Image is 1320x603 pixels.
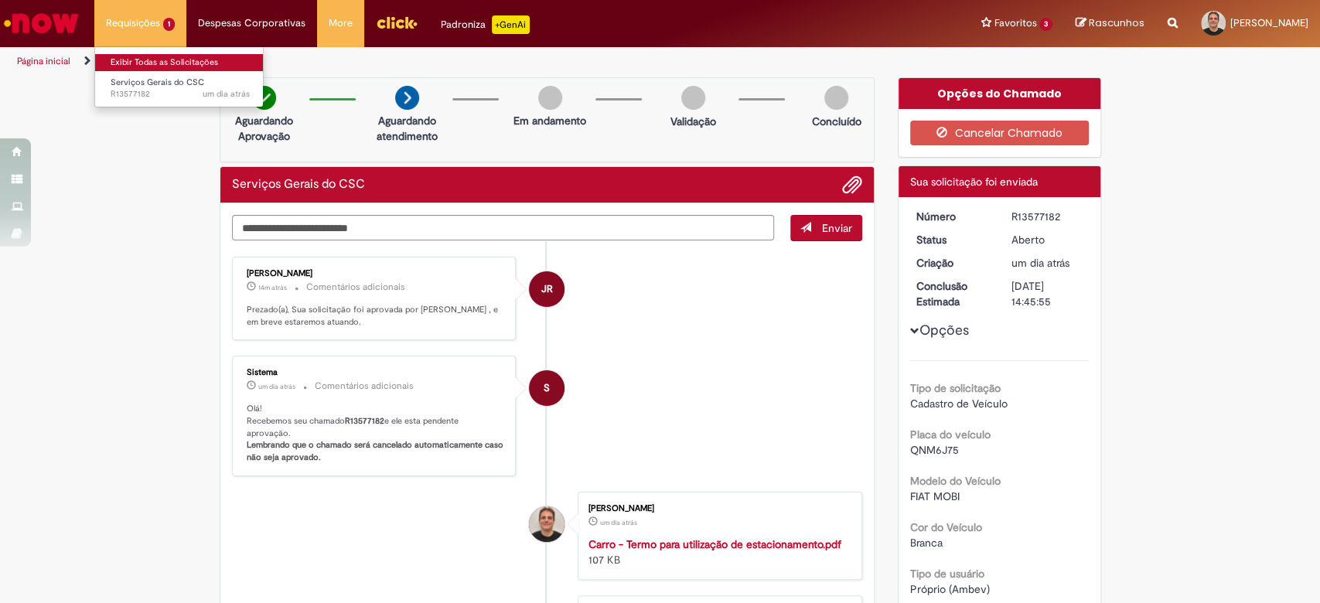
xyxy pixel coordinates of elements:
[329,15,353,31] span: More
[588,537,846,567] div: 107 KB
[513,113,586,128] p: Em andamento
[441,15,530,34] div: Padroniza
[1011,278,1083,309] div: [DATE] 14:45:55
[544,370,550,407] span: S
[822,221,852,235] span: Enviar
[247,403,504,464] p: Olá! Recebemos seu chamado e ele esta pendente aprovação.
[2,8,81,39] img: ServiceNow
[376,11,418,34] img: click_logo_yellow_360x200.png
[905,232,1000,247] dt: Status
[588,537,841,551] a: Carro - Termo para utilização de estacionamento.pdf
[306,281,405,294] small: Comentários adicionais
[529,370,564,406] div: System
[247,439,506,463] b: Lembrando que o chamado será cancelado automaticamente caso não seja aprovado.
[227,113,302,144] p: Aguardando Aprovação
[910,520,982,534] b: Cor do Veículo
[247,368,504,377] div: Sistema
[95,54,265,71] a: Exibir Todas as Solicitações
[910,567,984,581] b: Tipo de usuário
[258,382,295,391] time: 29/09/2025 14:17:47
[529,506,564,542] div: Rodrigo Baptistella Jarreta
[905,255,1000,271] dt: Criação
[824,86,848,110] img: img-circle-grey.png
[258,382,295,391] span: um dia atrás
[811,114,861,129] p: Concluído
[600,518,637,527] time: 29/09/2025 14:16:49
[1011,256,1069,270] time: 29/09/2025 14:17:35
[910,175,1038,189] span: Sua solicitação foi enviada
[1011,255,1083,271] div: 29/09/2025 14:17:35
[1011,232,1083,247] div: Aberto
[95,74,265,103] a: Aberto R13577182 : Serviços Gerais do CSC
[247,269,504,278] div: [PERSON_NAME]
[258,283,287,292] time: 30/09/2025 16:45:55
[910,381,1001,395] b: Tipo de solicitação
[111,77,204,88] span: Serviços Gerais do CSC
[315,380,414,393] small: Comentários adicionais
[910,582,990,596] span: Próprio (Ambev)
[106,15,160,31] span: Requisições
[247,304,504,328] p: Prezado(a), Sua solicitação foi aprovada por [PERSON_NAME] , e em breve estaremos atuando.
[12,47,868,76] ul: Trilhas de página
[1089,15,1144,30] span: Rascunhos
[899,78,1100,109] div: Opções do Chamado
[600,518,637,527] span: um dia atrás
[910,489,960,503] span: FIAT MOBI
[94,46,264,107] ul: Requisições
[1011,209,1083,224] div: R13577182
[910,536,943,550] span: Branca
[492,15,530,34] p: +GenAi
[994,15,1036,31] span: Favoritos
[1011,256,1069,270] span: um dia atrás
[681,86,705,110] img: img-circle-grey.png
[198,15,305,31] span: Despesas Corporativas
[790,215,862,241] button: Enviar
[905,278,1000,309] dt: Conclusão Estimada
[163,18,175,31] span: 1
[111,88,250,100] span: R13577182
[232,178,365,192] h2: Serviços Gerais do CSC Histórico de tíquete
[1076,16,1144,31] a: Rascunhos
[910,121,1089,145] button: Cancelar Chamado
[1039,18,1052,31] span: 3
[370,113,445,144] p: Aguardando atendimento
[910,474,1001,488] b: Modelo do Veículo
[232,215,775,241] textarea: Digite sua mensagem aqui...
[541,271,553,308] span: JR
[252,86,276,110] img: check-circle-green.png
[905,209,1000,224] dt: Número
[1230,16,1308,29] span: [PERSON_NAME]
[842,175,862,195] button: Adicionar anexos
[345,415,384,427] b: R13577182
[17,55,70,67] a: Página inicial
[588,504,846,513] div: [PERSON_NAME]
[910,397,1008,411] span: Cadastro de Veículo
[203,88,250,100] span: um dia atrás
[538,86,562,110] img: img-circle-grey.png
[910,428,991,441] b: Placa do veículo
[529,271,564,307] div: Jhully Rodrigues
[910,443,959,457] span: QNM6J75
[258,283,287,292] span: 14m atrás
[670,114,716,129] p: Validação
[203,88,250,100] time: 29/09/2025 14:17:36
[395,86,419,110] img: arrow-next.png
